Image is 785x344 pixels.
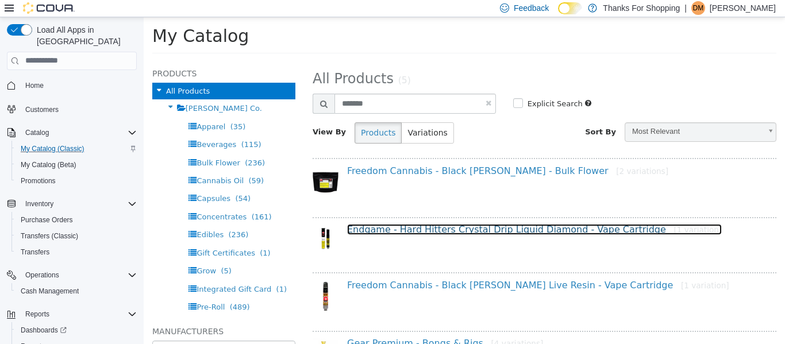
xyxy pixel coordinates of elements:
[86,285,106,294] span: (489)
[91,177,107,185] span: (54)
[21,197,137,211] span: Inventory
[2,101,141,117] button: Customers
[32,24,137,47] span: Load All Apps in [GEOGRAPHIC_DATA]
[16,174,60,188] a: Promotions
[16,284,137,298] span: Cash Management
[257,105,310,126] button: Variations
[21,307,137,321] span: Reports
[169,53,250,69] span: All Products
[23,2,75,14] img: Cova
[2,267,141,283] button: Operations
[98,123,118,132] span: (115)
[53,195,103,204] span: Concentrates
[558,14,559,15] span: Dark Mode
[16,245,54,259] a: Transfers
[16,323,71,337] a: Dashboards
[537,264,586,273] small: [1 variation]
[53,105,82,114] span: Apparel
[105,159,120,168] span: (59)
[16,213,78,227] a: Purchase Orders
[21,326,67,335] span: Dashboards
[11,228,141,244] button: Transfers (Classic)
[53,249,72,258] span: Grow
[21,102,137,116] span: Customers
[11,244,141,260] button: Transfers
[11,157,141,173] button: My Catalog (Beta)
[2,196,141,212] button: Inventory
[16,229,137,243] span: Transfers (Classic)
[25,81,44,90] span: Home
[21,79,48,92] a: Home
[481,105,633,125] a: Most Relevant
[603,1,680,15] p: Thanks For Shopping
[169,263,195,295] img: 150
[21,176,56,185] span: Promotions
[684,1,687,15] p: |
[2,306,141,322] button: Reports
[21,268,64,282] button: Operations
[25,310,49,319] span: Reports
[441,110,472,119] span: Sort By
[53,141,96,150] span: Bulk Flower
[558,2,582,14] input: Dark Mode
[11,141,141,157] button: My Catalog (Classic)
[16,245,137,259] span: Transfers
[42,87,118,95] span: [PERSON_NAME] Co.
[53,123,93,132] span: Beverages
[16,174,137,188] span: Promotions
[21,307,54,321] button: Reports
[2,77,141,94] button: Home
[21,144,84,153] span: My Catalog (Classic)
[116,231,126,240] span: (1)
[16,158,81,172] a: My Catalog (Beta)
[255,58,267,68] small: (5)
[482,106,617,123] span: Most Relevant
[53,231,111,240] span: Gift Certificates
[21,78,137,92] span: Home
[22,69,66,78] span: All Products
[53,285,81,294] span: Pre-Roll
[9,307,152,321] h5: Manufacturers
[16,323,137,337] span: Dashboards
[101,141,121,150] span: (236)
[211,105,258,126] button: Products
[169,207,195,237] img: 150
[53,268,128,276] span: Integrated Gift Card
[472,149,525,159] small: [2 variations]
[16,229,83,243] a: Transfers (Classic)
[169,110,202,119] span: View By
[53,177,87,185] span: Capsules
[381,81,439,92] label: Explicit Search
[2,125,141,141] button: Catalog
[530,208,578,217] small: [1 variation]
[203,148,525,159] a: Freedom Cannabis - Black [PERSON_NAME] - Bulk Flower[2 variations]
[16,142,89,156] a: My Catalog (Classic)
[25,105,59,114] span: Customers
[16,142,137,156] span: My Catalog (Classic)
[21,248,49,257] span: Transfers
[11,283,141,299] button: Cash Management
[16,284,83,298] a: Cash Management
[77,249,87,258] span: (5)
[203,262,586,273] a: Freedom Cannabis - Black [PERSON_NAME] Live Resin - Vape Cartridge[1 variation]
[108,195,128,204] span: (161)
[21,160,76,169] span: My Catalog (Beta)
[514,2,549,14] span: Feedback
[21,126,137,140] span: Catalog
[16,158,137,172] span: My Catalog (Beta)
[21,197,58,211] button: Inventory
[21,103,63,117] a: Customers
[25,270,59,280] span: Operations
[11,322,141,338] a: Dashboards
[21,126,53,140] button: Catalog
[21,231,78,241] span: Transfers (Classic)
[11,173,141,189] button: Promotions
[710,1,776,15] p: [PERSON_NAME]
[693,1,704,15] span: DM
[9,49,152,63] h5: Products
[691,1,705,15] div: Daulton MacDonald
[84,213,105,222] span: (236)
[21,268,137,282] span: Operations
[203,320,399,331] a: Gear Premium - Bongs & Rigs[4 variations]
[53,213,80,222] span: Edibles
